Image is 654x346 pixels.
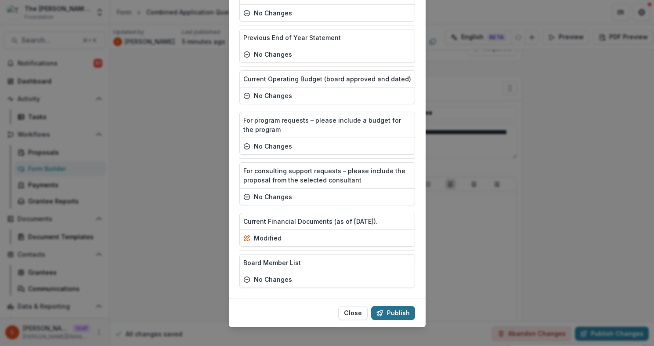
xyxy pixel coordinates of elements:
p: Previous End of Year Statement [243,33,341,42]
p: no changes [254,275,292,284]
p: no changes [254,50,292,59]
p: no changes [254,91,292,100]
p: Board Member List [243,258,301,267]
p: For consulting support requests – please include the proposal from the selected consultant [243,166,411,185]
p: modified [254,233,282,243]
p: Current Operating Budget (board approved and dated) [243,74,411,84]
p: no changes [254,8,292,18]
button: Publish [371,306,415,320]
p: no changes [254,142,292,151]
p: no changes [254,192,292,201]
button: Close [338,306,368,320]
p: Current Financial Documents (as of [DATE]). [243,217,378,226]
p: For program requests – please include a budget for the program [243,116,411,134]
